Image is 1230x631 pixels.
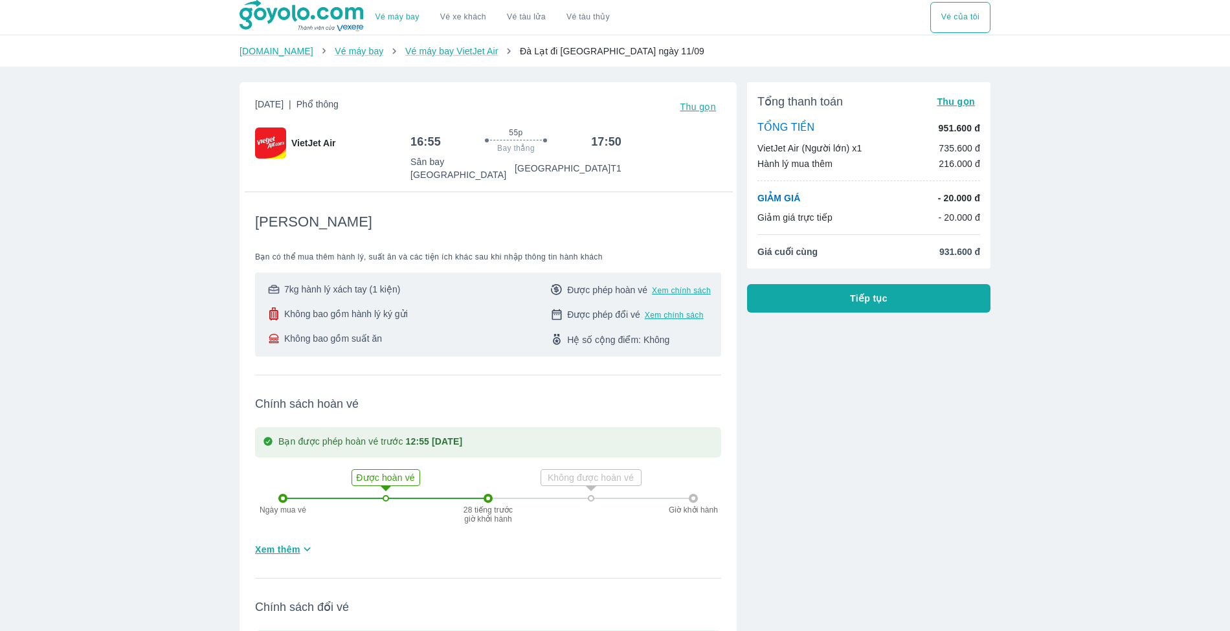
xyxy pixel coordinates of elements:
[938,211,980,224] p: - 20.000 đ
[567,308,640,321] span: Được phép đổi vé
[680,102,716,112] span: Thu gọn
[509,127,522,138] span: 55p
[757,142,862,155] p: VietJet Air (Người lớn) x1
[353,471,418,484] p: Được hoàn vé
[240,46,313,56] a: [DOMAIN_NAME]
[497,143,535,153] span: Bay thẳng
[932,93,980,111] button: Thu gọn
[757,245,818,258] span: Giá cuối cùng
[250,538,319,560] button: Xem thêm
[556,2,620,33] button: Vé tàu thủy
[652,285,711,296] button: Xem chính sách
[939,157,980,170] p: 216.000 đ
[675,98,721,116] button: Thu gọn
[757,157,833,170] p: Hành lý mua thêm
[289,99,291,109] span: |
[850,292,888,305] span: Tiếp tục
[296,99,339,109] span: Phổ thông
[240,45,990,58] nav: breadcrumb
[255,599,721,615] span: Chính sách đổi vé
[405,46,498,56] a: Vé máy bay VietJet Air
[645,310,704,320] button: Xem chính sách
[365,2,620,33] div: choose transportation mode
[520,46,704,56] span: Đà Lạt đi [GEOGRAPHIC_DATA] ngày 11/09
[664,505,722,515] p: Giờ khởi hành
[939,142,980,155] p: 735.600 đ
[335,46,383,56] a: Vé máy bay
[375,12,419,22] a: Vé máy bay
[291,137,335,149] span: VietJet Air
[930,2,990,33] button: Vé của tôi
[515,162,621,175] p: [GEOGRAPHIC_DATA] T1
[542,471,640,484] p: Không được hoàn vé
[757,94,843,109] span: Tổng thanh toán
[462,505,514,524] p: 28 tiếng trước giờ khởi hành
[406,436,463,447] strong: 12:55 [DATE]
[284,332,382,345] span: Không bao gồm suất ăn
[284,307,408,320] span: Không bao gồm hành lý ký gửi
[440,12,486,22] a: Vé xe khách
[757,211,833,224] p: Giảm giá trực tiếp
[255,543,300,556] span: Xem thêm
[930,2,990,33] div: choose transportation mode
[757,121,814,135] p: TỔNG TIỀN
[757,192,800,205] p: GIẢM GIÁ
[254,505,312,515] p: Ngày mua vé
[255,213,372,231] span: [PERSON_NAME]
[747,284,990,313] button: Tiếp tục
[938,192,980,205] p: - 20.000 đ
[410,155,515,181] p: Sân bay [GEOGRAPHIC_DATA]
[591,134,621,149] h6: 17:50
[284,283,400,296] span: 7kg hành lý xách tay (1 kiện)
[567,283,647,296] span: Được phép hoàn vé
[410,134,441,149] h6: 16:55
[937,96,975,107] span: Thu gọn
[939,245,980,258] span: 931.600 đ
[255,396,721,412] span: Chính sách hoàn vé
[255,252,721,262] span: Bạn có thể mua thêm hành lý, suất ăn và các tiện ích khác sau khi nhập thông tin hành khách
[278,435,462,450] p: Bạn được phép hoàn vé trước
[567,333,669,346] span: Hệ số cộng điểm: Không
[939,122,980,135] p: 951.600 đ
[497,2,556,33] a: Vé tàu lửa
[255,98,339,116] span: [DATE]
